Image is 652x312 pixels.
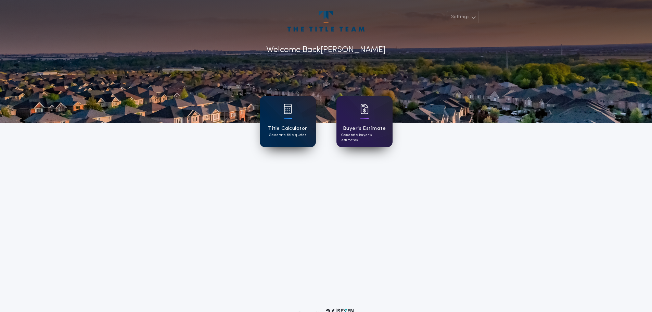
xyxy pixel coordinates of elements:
a: card iconBuyer's EstimateGenerate buyer's estimates [336,96,393,147]
h1: Title Calculator [268,125,307,133]
img: card icon [284,104,292,114]
a: card iconTitle CalculatorGenerate title quotes [260,96,316,147]
p: Generate buyer's estimates [341,133,388,143]
h1: Buyer's Estimate [343,125,386,133]
p: Welcome Back [PERSON_NAME] [266,44,386,56]
img: account-logo [287,11,364,32]
img: card icon [360,104,369,114]
button: Settings [447,11,479,23]
p: Generate title quotes [269,133,306,138]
